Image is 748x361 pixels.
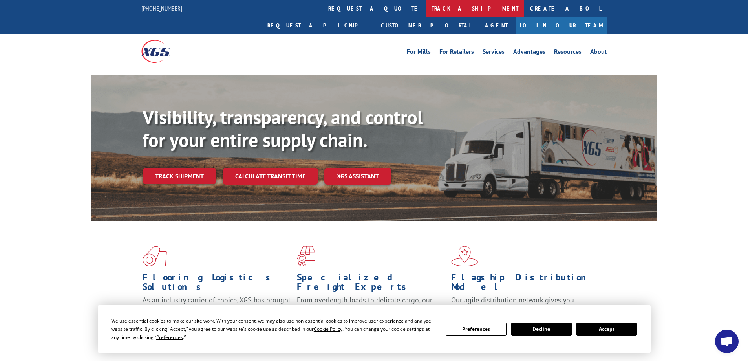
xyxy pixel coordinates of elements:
[111,317,436,341] div: We use essential cookies to make our site work. With your consent, we may also use non-essential ...
[262,17,375,34] a: Request a pickup
[143,105,423,152] b: Visibility, transparency, and control for your entire supply chain.
[297,246,315,266] img: xgs-icon-focused-on-flooring-red
[297,295,445,330] p: From overlength loads to delicate cargo, our experienced staff knows the best way to move your fr...
[143,168,216,184] a: Track shipment
[143,246,167,266] img: xgs-icon-total-supply-chain-intelligence-red
[314,326,342,332] span: Cookie Policy
[439,49,474,57] a: For Retailers
[143,295,291,323] span: As an industry carrier of choice, XGS has brought innovation and dedication to flooring logistics...
[446,323,506,336] button: Preferences
[451,273,600,295] h1: Flagship Distribution Model
[715,330,739,353] div: Open chat
[483,49,505,57] a: Services
[516,17,607,34] a: Join Our Team
[143,273,291,295] h1: Flooring Logistics Solutions
[223,168,318,185] a: Calculate transit time
[513,49,545,57] a: Advantages
[141,4,182,12] a: [PHONE_NUMBER]
[156,334,183,341] span: Preferences
[590,49,607,57] a: About
[451,295,596,314] span: Our agile distribution network gives you nationwide inventory management on demand.
[375,17,477,34] a: Customer Portal
[98,305,651,353] div: Cookie Consent Prompt
[554,49,582,57] a: Resources
[324,168,391,185] a: XGS ASSISTANT
[407,49,431,57] a: For Mills
[297,273,445,295] h1: Specialized Freight Experts
[451,246,478,266] img: xgs-icon-flagship-distribution-model-red
[576,323,637,336] button: Accept
[477,17,516,34] a: Agent
[511,323,572,336] button: Decline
